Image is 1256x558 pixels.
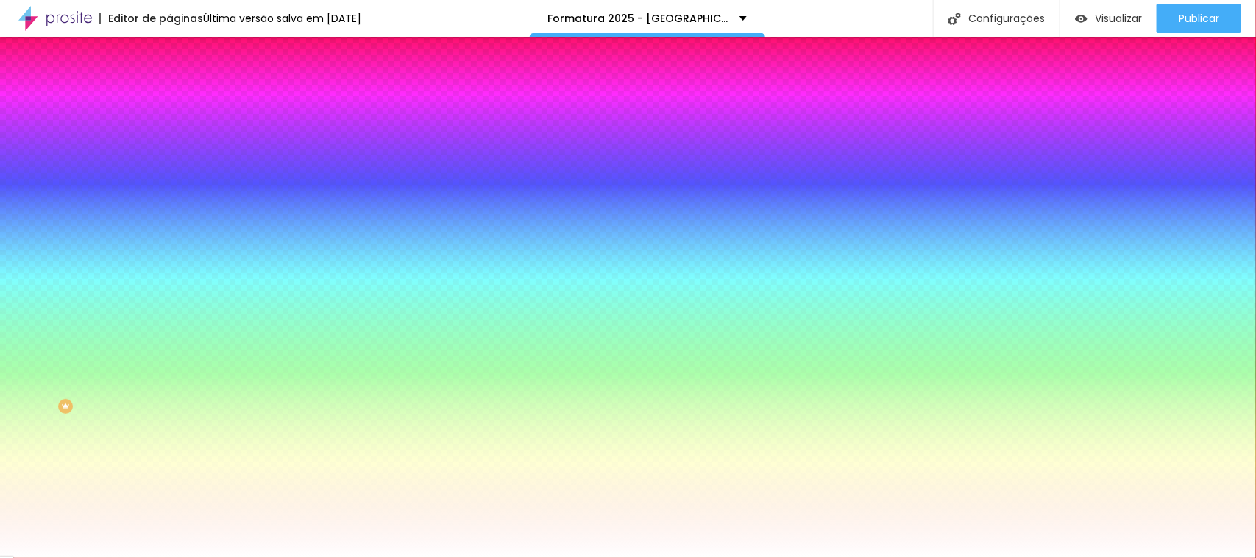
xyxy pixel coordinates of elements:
span: Visualizar [1095,13,1142,24]
span: Publicar [1179,13,1219,24]
p: Formatura 2025 - [GEOGRAPHIC_DATA] e 5º ano [548,13,728,24]
div: Última versão salva em [DATE] [203,13,361,24]
div: Editor de páginas [99,13,203,24]
button: Visualizar [1060,4,1157,33]
img: view-1.svg [1075,13,1088,25]
button: Publicar [1157,4,1241,33]
img: Icone [948,13,961,25]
